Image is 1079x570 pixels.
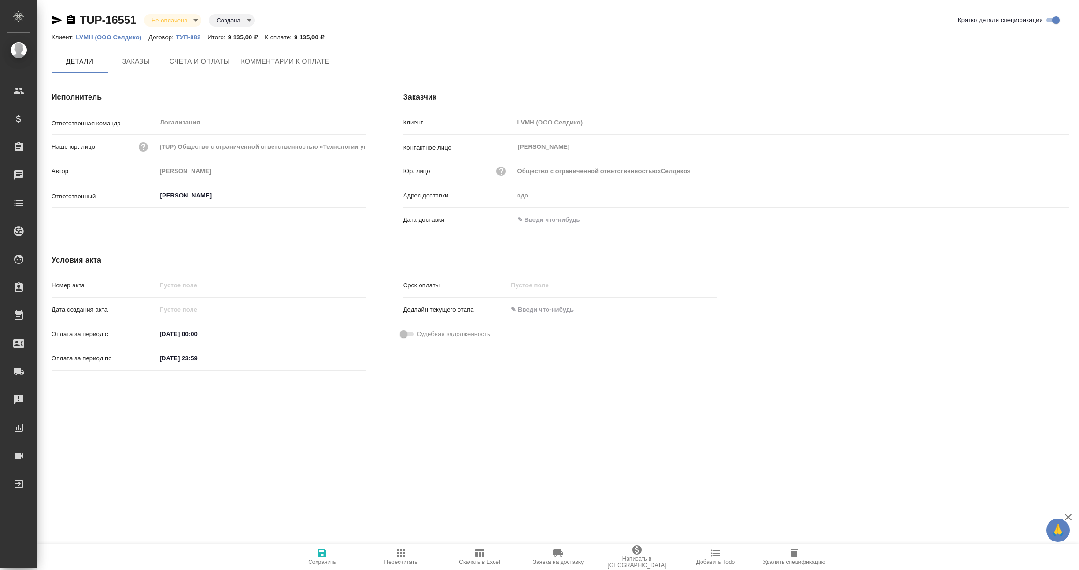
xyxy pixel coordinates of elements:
[403,305,508,314] p: Дедлайн текущего этапа
[361,195,362,197] button: Open
[144,14,201,27] div: Не оплачена
[417,329,490,339] span: Судебная задолженность
[113,56,158,67] span: Заказы
[76,33,148,41] a: LVMH (ООО Селдико)
[403,143,514,153] p: Контактное лицо
[156,164,366,178] input: Пустое поле
[148,34,176,41] p: Договор:
[57,56,102,67] span: Детали
[156,303,238,316] input: Пустое поле
[514,164,1069,178] input: Пустое поле
[52,354,156,363] p: Оплата за период по
[52,192,156,201] p: Ответственный
[156,140,366,153] input: Пустое поле
[156,351,238,365] input: ✎ Введи что-нибудь
[958,15,1043,25] span: Кратко детали спецификации
[148,16,190,24] button: Не оплачена
[214,16,243,24] button: Создана
[228,34,265,41] p: 9 135,00 ₽
[80,14,136,26] a: TUP-16551
[176,34,207,41] p: ТУП-882
[52,92,366,103] h4: Исполнитель
[52,15,63,26] button: Скопировать ссылку для ЯМессенджера
[76,34,148,41] p: LVMH (ООО Селдико)
[514,116,1069,129] input: Пустое поле
[508,278,590,292] input: Пустое поле
[52,119,156,128] p: Ответственная команда
[1050,520,1066,540] span: 🙏
[52,305,156,314] p: Дата создания акта
[207,34,228,41] p: Итого:
[403,92,1069,103] h4: Заказчик
[209,14,254,27] div: Не оплачена
[294,34,331,41] p: 9 135,00 ₽
[156,278,366,292] input: Пустое поле
[403,167,430,176] p: Юр. лицо
[170,56,230,67] span: Счета и оплаты
[1046,519,1070,542] button: 🙏
[52,167,156,176] p: Автор
[403,191,514,200] p: Адрес доставки
[514,189,1069,202] input: Пустое поле
[65,15,76,26] button: Скопировать ссылку
[514,213,596,227] input: ✎ Введи что-нибудь
[52,329,156,339] p: Оплата за период с
[52,142,95,152] p: Наше юр. лицо
[403,281,508,290] p: Срок оплаты
[403,215,514,225] p: Дата доставки
[241,56,330,67] span: Комментарии к оплате
[176,33,207,41] a: ТУП-882
[508,303,590,316] input: ✎ Введи что-нибудь
[52,281,156,290] p: Номер акта
[52,34,76,41] p: Клиент:
[52,255,717,266] h4: Условия акта
[156,327,238,341] input: ✎ Введи что-нибудь
[265,34,294,41] p: К оплате:
[403,118,514,127] p: Клиент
